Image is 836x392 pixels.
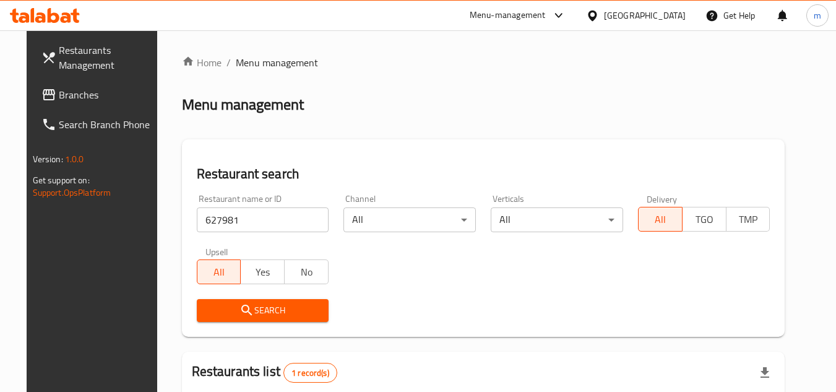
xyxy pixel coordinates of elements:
[207,303,319,318] span: Search
[197,165,770,183] h2: Restaurant search
[343,207,476,232] div: All
[246,263,280,281] span: Yes
[284,259,329,284] button: No
[284,367,337,379] span: 1 record(s)
[32,80,166,110] a: Branches
[32,110,166,139] a: Search Branch Phone
[33,172,90,188] span: Get support on:
[192,362,337,383] h2: Restaurants list
[750,358,780,388] div: Export file
[604,9,686,22] div: [GEOGRAPHIC_DATA]
[182,95,304,115] h2: Menu management
[726,207,770,232] button: TMP
[202,263,236,281] span: All
[687,211,722,229] span: TGO
[491,207,623,232] div: All
[182,55,785,70] nav: breadcrumb
[32,35,166,80] a: Restaurants Management
[33,185,111,201] a: Support.OpsPlatform
[205,247,228,256] label: Upsell
[197,299,329,322] button: Search
[33,151,63,167] span: Version:
[731,211,765,229] span: TMP
[647,194,678,203] label: Delivery
[290,263,324,281] span: No
[682,207,726,232] button: TGO
[59,87,157,102] span: Branches
[59,117,157,132] span: Search Branch Phone
[644,211,678,229] span: All
[182,55,222,70] a: Home
[283,363,337,383] div: Total records count
[65,151,84,167] span: 1.0.0
[197,259,241,284] button: All
[638,207,683,232] button: All
[470,8,546,23] div: Menu-management
[240,259,285,284] button: Yes
[59,43,157,72] span: Restaurants Management
[814,9,821,22] span: m
[197,207,329,232] input: Search for restaurant name or ID..
[226,55,231,70] li: /
[236,55,318,70] span: Menu management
